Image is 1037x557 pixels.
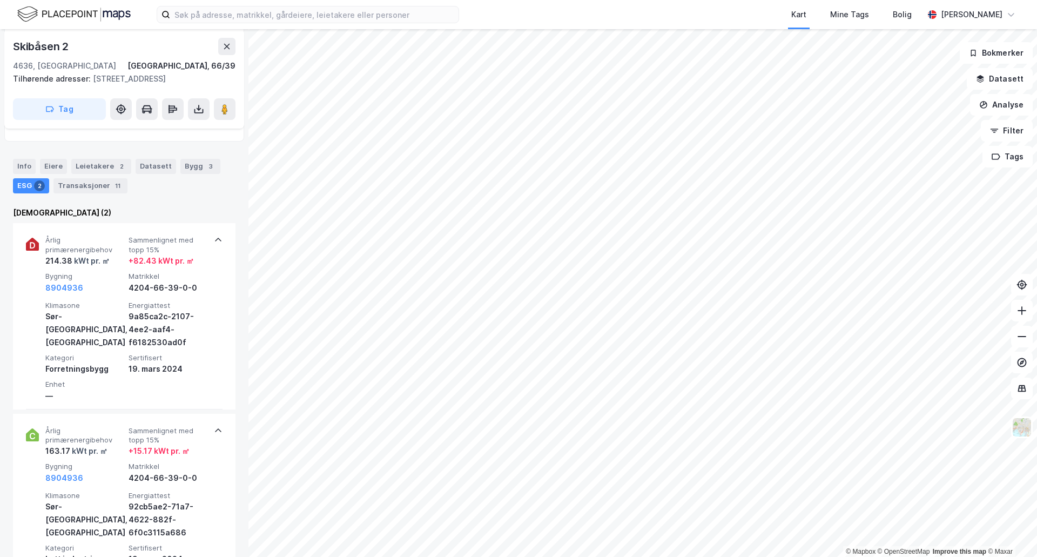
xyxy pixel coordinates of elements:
[129,491,207,500] span: Energiattest
[45,543,124,553] span: Kategori
[112,180,123,191] div: 11
[45,301,124,310] span: Klimasone
[45,390,124,402] div: —
[180,159,220,174] div: Bygg
[129,310,207,349] div: 9a85ca2c-2107-4ee2-aaf4-f6182530ad0f
[45,426,124,445] span: Årlig primærenergibehov
[791,8,806,21] div: Kart
[45,353,124,363] span: Kategori
[45,380,124,389] span: Enhet
[13,59,116,72] div: 4636, [GEOGRAPHIC_DATA]
[45,310,124,349] div: Sør-[GEOGRAPHIC_DATA], [GEOGRAPHIC_DATA]
[45,445,107,458] div: 163.17
[983,505,1037,557] div: Kontrollprogram for chat
[40,159,67,174] div: Eiere
[34,180,45,191] div: 2
[13,72,227,85] div: [STREET_ADDRESS]
[129,445,190,458] div: + 15.17 kWt pr. ㎡
[45,272,124,281] span: Bygning
[129,254,194,267] div: + 82.43 kWt pr. ㎡
[45,462,124,471] span: Bygning
[129,281,207,294] div: 4204-66-39-0-0
[136,159,176,174] div: Datasett
[45,491,124,500] span: Klimasone
[129,363,207,375] div: 19. mars 2024
[967,68,1033,90] button: Datasett
[129,272,207,281] span: Matrikkel
[982,146,1033,167] button: Tags
[1012,417,1032,438] img: Z
[893,8,912,21] div: Bolig
[45,281,83,294] button: 8904936
[13,74,93,83] span: Tilhørende adresser:
[981,120,1033,142] button: Filter
[13,159,36,174] div: Info
[13,98,106,120] button: Tag
[933,548,986,555] a: Improve this map
[970,94,1033,116] button: Analyse
[70,445,107,458] div: kWt pr. ㎡
[116,161,127,172] div: 2
[878,548,930,555] a: OpenStreetMap
[170,6,459,23] input: Søk på adresse, matrikkel, gårdeiere, leietakere eller personer
[13,38,71,55] div: Skibåsen 2
[71,159,131,174] div: Leietakere
[941,8,1002,21] div: [PERSON_NAME]
[129,543,207,553] span: Sertifisert
[45,254,110,267] div: 214.38
[127,59,235,72] div: [GEOGRAPHIC_DATA], 66/39
[13,206,235,219] div: [DEMOGRAPHIC_DATA] (2)
[129,426,207,445] span: Sammenlignet med topp 15%
[830,8,869,21] div: Mine Tags
[129,236,207,254] span: Sammenlignet med topp 15%
[45,472,83,485] button: 8904936
[129,500,207,539] div: 92cb5ae2-71a7-4622-882f-6f0c3115a686
[129,301,207,310] span: Energiattest
[129,462,207,471] span: Matrikkel
[13,178,49,193] div: ESG
[17,5,131,24] img: logo.f888ab2527a4732fd821a326f86c7f29.svg
[983,505,1037,557] iframe: Chat Widget
[72,254,110,267] div: kWt pr. ㎡
[129,353,207,363] span: Sertifisert
[45,500,124,539] div: Sør-[GEOGRAPHIC_DATA], [GEOGRAPHIC_DATA]
[960,42,1033,64] button: Bokmerker
[846,548,876,555] a: Mapbox
[53,178,127,193] div: Transaksjoner
[45,236,124,254] span: Årlig primærenergibehov
[205,161,216,172] div: 3
[45,363,124,375] div: Forretningsbygg
[129,472,207,485] div: 4204-66-39-0-0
